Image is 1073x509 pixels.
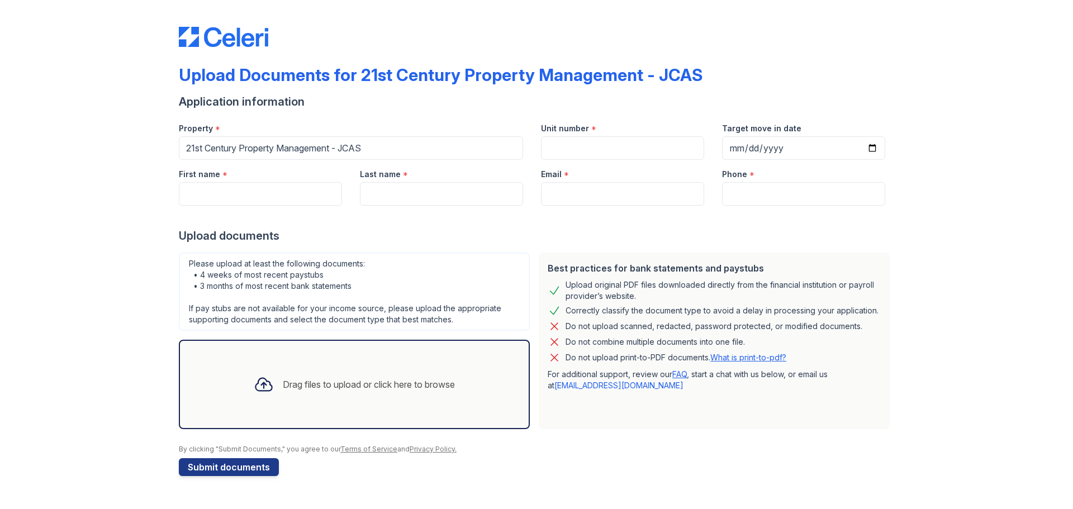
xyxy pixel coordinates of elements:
label: Phone [722,169,747,180]
div: Drag files to upload or click here to browse [283,378,455,391]
a: Terms of Service [340,445,397,453]
a: What is print-to-pdf? [710,353,786,362]
div: Please upload at least the following documents: • 4 weeks of most recent paystubs • 3 months of m... [179,253,530,331]
div: Upload documents [179,228,894,244]
label: Last name [360,169,401,180]
label: Unit number [541,123,589,134]
label: First name [179,169,220,180]
a: Privacy Policy. [410,445,457,453]
div: Upload Documents for 21st Century Property Management - JCAS [179,65,702,85]
a: FAQ [672,369,687,379]
div: By clicking "Submit Documents," you agree to our and [179,445,894,454]
div: Upload original PDF files downloaded directly from the financial institution or payroll provider’... [566,279,881,302]
a: [EMAIL_ADDRESS][DOMAIN_NAME] [554,380,683,390]
img: CE_Logo_Blue-a8612792a0a2168367f1c8372b55b34899dd931a85d93a1a3d3e32e68fde9ad4.png [179,27,268,47]
p: Do not upload print-to-PDF documents. [566,352,786,363]
p: For additional support, review our , start a chat with us below, or email us at [548,369,881,391]
label: Property [179,123,213,134]
div: Correctly classify the document type to avoid a delay in processing your application. [566,304,879,317]
label: Target move in date [722,123,801,134]
div: Application information [179,94,894,110]
button: Submit documents [179,458,279,476]
label: Email [541,169,562,180]
iframe: chat widget [1026,464,1062,498]
div: Do not upload scanned, redacted, password protected, or modified documents. [566,320,862,333]
div: Best practices for bank statements and paystubs [548,261,881,275]
div: Do not combine multiple documents into one file. [566,335,745,349]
